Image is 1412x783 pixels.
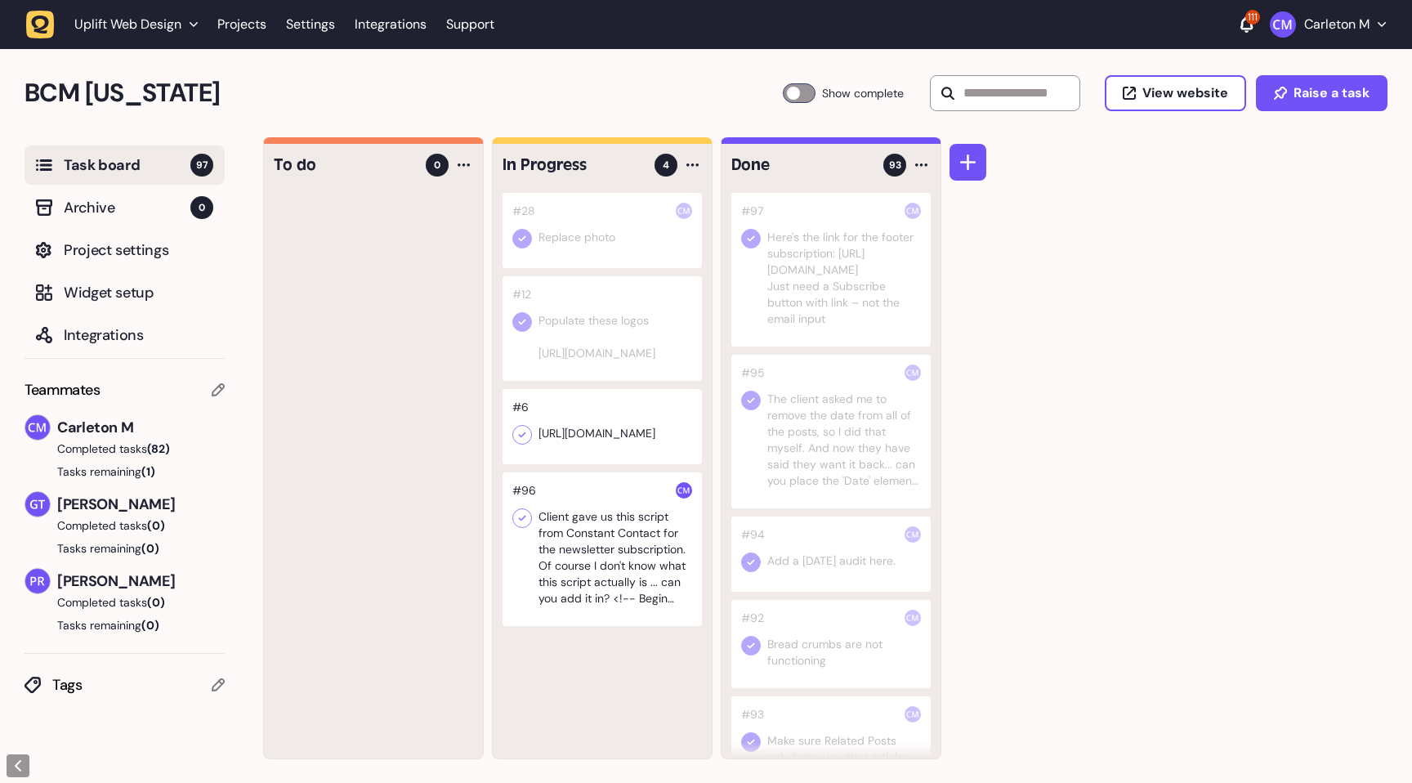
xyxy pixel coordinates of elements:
[434,158,440,172] span: 0
[1294,87,1370,100] span: Raise a task
[25,517,212,534] button: Completed tasks(0)
[190,196,213,219] span: 0
[905,526,921,543] img: Carleton M
[663,158,669,172] span: 4
[147,595,165,610] span: (0)
[25,415,50,440] img: Carleton M
[190,154,213,177] span: 97
[731,154,872,177] h4: Done
[905,610,921,626] img: Carleton M
[905,365,921,381] img: Carleton M
[64,324,213,347] span: Integrations
[676,482,692,499] img: Carleton M
[889,158,901,172] span: 93
[141,618,159,633] span: (0)
[25,230,225,270] button: Project settings
[1270,11,1296,38] img: Carleton M
[1335,706,1404,775] iframe: LiveChat chat widget
[25,145,225,185] button: Task board97
[1270,11,1386,38] button: Carleton M
[1256,75,1387,111] button: Raise a task
[25,441,212,457] button: Completed tasks(82)
[25,378,101,401] span: Teammates
[57,493,225,516] span: [PERSON_NAME]
[355,10,427,39] a: Integrations
[147,518,165,533] span: (0)
[64,281,213,304] span: Widget setup
[676,203,692,219] img: Carleton M
[25,315,225,355] button: Integrations
[25,569,50,593] img: Pranav
[25,74,783,113] h2: BCM Georgia
[52,673,212,696] span: Tags
[446,16,494,33] a: Support
[25,188,225,227] button: Archive0
[57,416,225,439] span: Carleton M
[25,540,225,557] button: Tasks remaining(0)
[1105,75,1246,111] button: View website
[905,706,921,723] img: Carleton M
[503,154,643,177] h4: In Progress
[141,464,155,479] span: (1)
[74,16,181,33] span: Uplift Web Design
[905,203,921,219] img: Carleton M
[25,594,212,611] button: Completed tasks(0)
[286,10,335,39] a: Settings
[64,154,190,177] span: Task board
[822,83,904,103] span: Show complete
[25,273,225,312] button: Widget setup
[57,570,225,593] span: [PERSON_NAME]
[147,441,170,456] span: (82)
[64,196,190,219] span: Archive
[217,10,266,39] a: Projects
[25,492,50,517] img: Graham Thompson
[274,154,414,177] h4: To do
[25,617,225,633] button: Tasks remaining(0)
[141,541,159,556] span: (0)
[1142,87,1228,100] span: View website
[1304,16,1370,33] p: Carleton M
[26,10,208,39] button: Uplift Web Design
[64,239,213,262] span: Project settings
[1245,10,1260,25] div: 111
[25,463,225,480] button: Tasks remaining(1)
